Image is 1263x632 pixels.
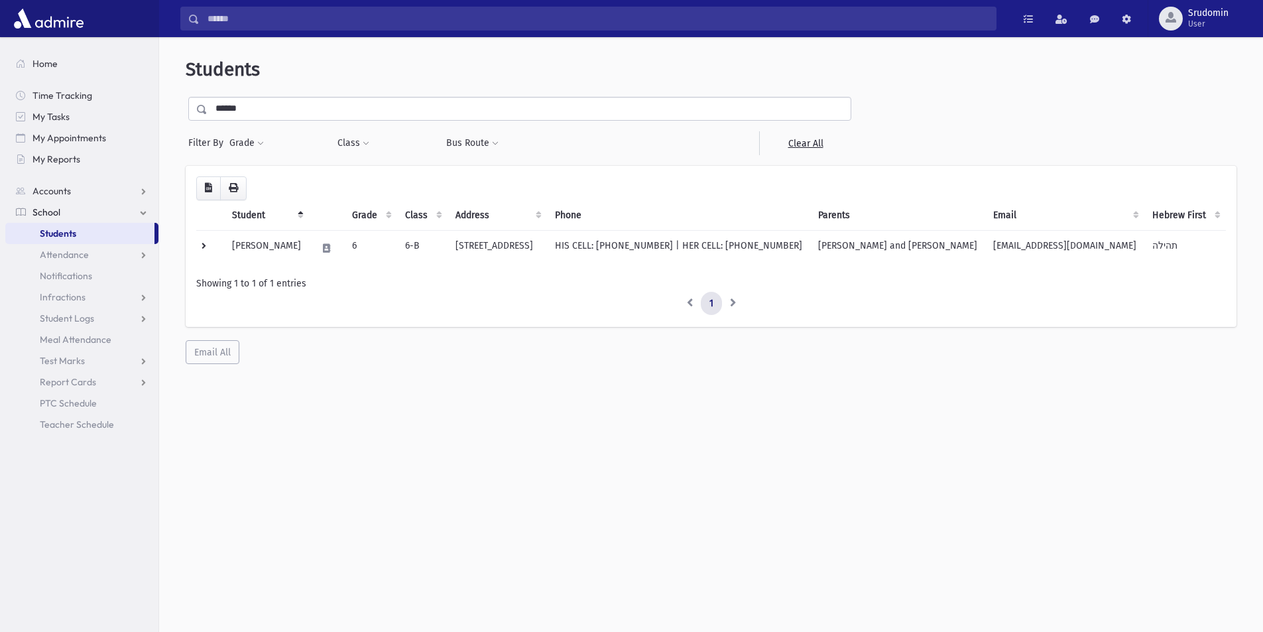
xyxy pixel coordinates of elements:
td: תהילה [1144,230,1226,266]
a: Report Cards [5,371,158,393]
span: Time Tracking [32,90,92,101]
th: Class: activate to sort column ascending [397,200,448,231]
th: Email: activate to sort column ascending [985,200,1144,231]
td: [PERSON_NAME] and [PERSON_NAME] [810,230,985,266]
a: Student Logs [5,308,158,329]
span: Meal Attendance [40,334,111,346]
button: Print [220,176,247,200]
span: Student Logs [40,312,94,324]
span: Notifications [40,270,92,282]
td: [STREET_ADDRESS] [448,230,547,266]
td: 6 [344,230,397,266]
a: Teacher Schedule [5,414,158,435]
a: Time Tracking [5,85,158,106]
span: Accounts [32,185,71,197]
th: Parents [810,200,985,231]
span: Attendance [40,249,89,261]
a: Home [5,53,158,74]
a: Students [5,223,154,244]
a: School [5,202,158,223]
span: Teacher Schedule [40,418,114,430]
span: Test Marks [40,355,85,367]
span: School [32,206,60,218]
th: Student: activate to sort column descending [224,200,309,231]
div: Showing 1 to 1 of 1 entries [196,277,1226,290]
th: Hebrew First: activate to sort column ascending [1144,200,1226,231]
a: Attendance [5,244,158,265]
a: Clear All [759,131,851,155]
span: Infractions [40,291,86,303]
th: Address: activate to sort column ascending [448,200,547,231]
button: Bus Route [446,131,499,155]
td: [EMAIL_ADDRESS][DOMAIN_NAME] [985,230,1144,266]
a: My Tasks [5,106,158,127]
a: PTC Schedule [5,393,158,414]
th: Phone [547,200,810,231]
td: HIS CELL: [PHONE_NUMBER] | HER CELL: [PHONE_NUMBER] [547,230,810,266]
button: Class [337,131,370,155]
button: CSV [196,176,221,200]
span: My Tasks [32,111,70,123]
span: PTC Schedule [40,397,97,409]
td: 6-B [397,230,448,266]
img: AdmirePro [11,5,87,32]
a: Test Marks [5,350,158,371]
input: Search [200,7,996,31]
a: Accounts [5,180,158,202]
span: Report Cards [40,376,96,388]
span: Filter By [188,136,229,150]
span: My Reports [32,153,80,165]
a: Notifications [5,265,158,286]
th: Grade: activate to sort column ascending [344,200,397,231]
button: Grade [229,131,265,155]
span: User [1188,19,1229,29]
span: Home [32,58,58,70]
span: Students [186,58,260,80]
a: 1 [701,292,722,316]
span: My Appointments [32,132,106,144]
td: [PERSON_NAME] [224,230,309,266]
a: My Appointments [5,127,158,149]
span: Students [40,227,76,239]
span: Srudomin [1188,8,1229,19]
a: Meal Attendance [5,329,158,350]
button: Email All [186,340,239,364]
a: Infractions [5,286,158,308]
a: My Reports [5,149,158,170]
